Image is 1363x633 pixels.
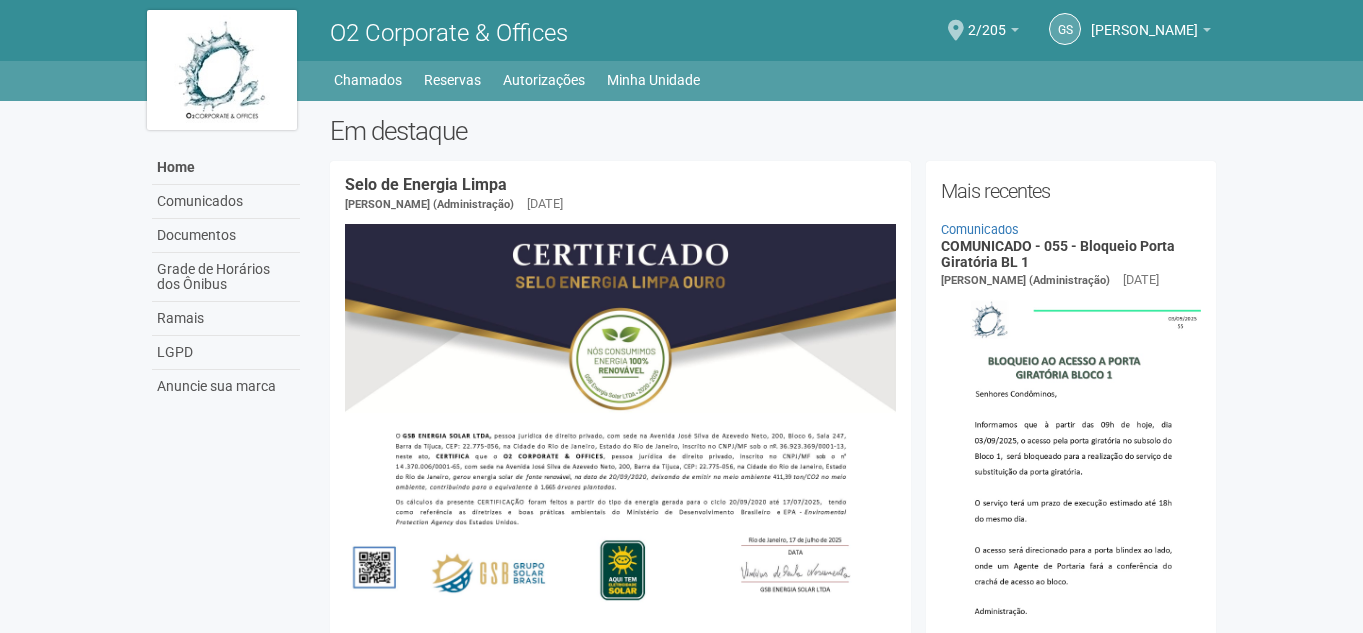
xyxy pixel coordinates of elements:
[152,185,300,219] a: Comunicados
[968,3,1006,38] span: 2/205
[1049,13,1081,45] a: GS
[147,10,297,130] img: logo.jpg
[1091,3,1198,38] span: Gilberto Stiebler Filho
[330,116,1217,146] h2: Em destaque
[607,66,700,94] a: Minha Unidade
[527,195,563,213] div: [DATE]
[968,25,1019,41] a: 2/205
[941,176,1202,206] h2: Mais recentes
[152,336,300,370] a: LGPD
[330,19,568,47] span: O2 Corporate & Offices
[334,66,402,94] a: Chamados
[152,370,300,403] a: Anuncie sua marca
[941,238,1175,269] a: COMUNICADO - 055 - Bloqueio Porta Giratória BL 1
[424,66,481,94] a: Reservas
[941,222,1019,237] a: Comunicados
[345,198,514,211] span: [PERSON_NAME] (Administração)
[152,253,300,302] a: Grade de Horários dos Ônibus
[941,274,1110,287] span: [PERSON_NAME] (Administração)
[503,66,585,94] a: Autorizações
[345,224,896,614] img: COMUNICADO%20-%20054%20-%20Selo%20de%20Energia%20Limpa%20-%20P%C3%A1g.%202.jpg
[152,151,300,185] a: Home
[152,302,300,336] a: Ramais
[345,175,507,194] a: Selo de Energia Limpa
[152,219,300,253] a: Documentos
[1091,25,1211,41] a: [PERSON_NAME]
[1123,271,1159,289] div: [DATE]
